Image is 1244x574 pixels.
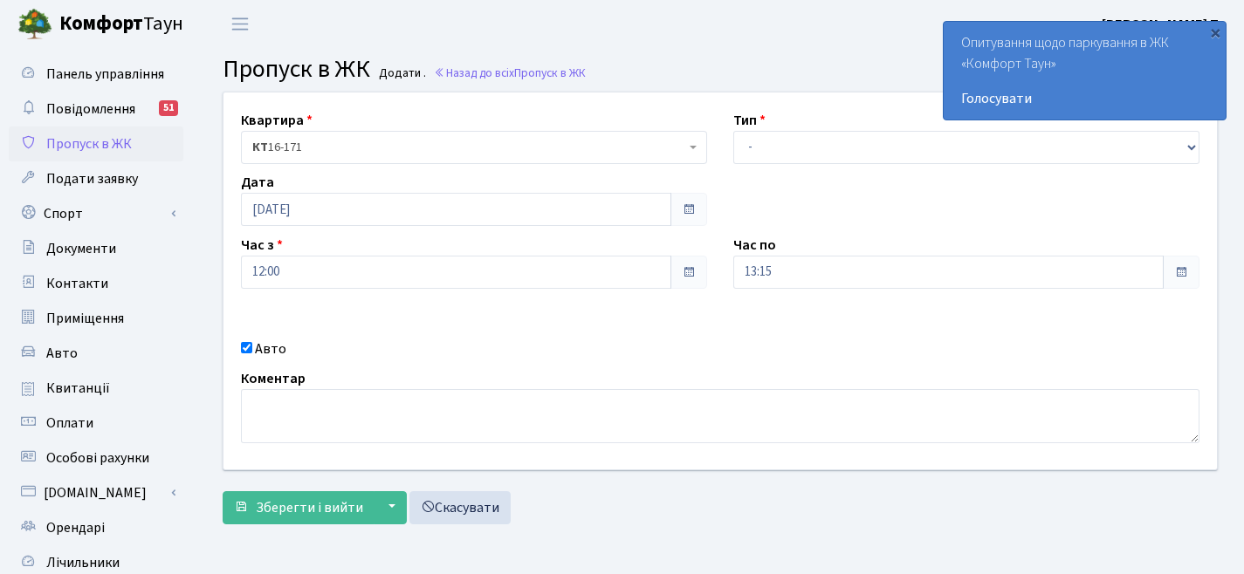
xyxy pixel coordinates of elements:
[223,51,370,86] span: Пропуск в ЖК
[9,336,183,371] a: Авто
[9,371,183,406] a: Квитанції
[434,65,586,81] a: Назад до всіхПропуск в ЖК
[256,498,363,517] span: Зберегти і вийти
[46,448,149,468] span: Особові рахунки
[46,413,93,433] span: Оплати
[9,196,183,231] a: Спорт
[241,110,313,131] label: Квартира
[46,65,164,84] span: Панель управління
[9,231,183,266] a: Документи
[9,301,183,336] a: Приміщення
[159,100,178,116] div: 51
[223,491,375,524] button: Зберегти і вийти
[59,10,143,38] b: Комфорт
[46,274,108,293] span: Контакти
[9,441,183,475] a: Особові рахунки
[9,57,183,92] a: Панель управління
[252,139,268,156] b: КТ
[733,110,766,131] label: Тип
[9,406,183,441] a: Оплати
[218,10,262,38] button: Переключити навігацію
[944,22,1226,120] div: Опитування щодо паркування в ЖК «Комфорт Таун»
[9,510,183,545] a: Орендарі
[1102,15,1223,34] b: [PERSON_NAME] П.
[375,66,426,81] small: Додати .
[46,379,110,398] span: Квитанції
[241,235,283,256] label: Час з
[409,491,511,524] a: Скасувати
[1206,24,1224,41] div: ×
[1102,14,1223,35] a: [PERSON_NAME] П.
[255,338,286,359] label: Авто
[733,235,776,256] label: Час по
[46,518,105,537] span: Орендарі
[514,65,586,81] span: Пропуск в ЖК
[17,7,52,42] img: logo.png
[46,344,78,363] span: Авто
[46,169,138,188] span: Подати заявку
[46,309,124,328] span: Приміщення
[46,134,132,154] span: Пропуск в ЖК
[9,126,183,161] a: Пропуск в ЖК
[9,266,183,301] a: Контакти
[46,239,116,258] span: Документи
[252,139,685,156] span: <b>КТ</b>&nbsp;&nbsp;&nbsp;&nbsp;16-171
[241,131,707,164] span: <b>КТ</b>&nbsp;&nbsp;&nbsp;&nbsp;16-171
[9,92,183,126] a: Повідомлення51
[46,553,120,572] span: Лічильники
[961,88,1208,109] a: Голосувати
[241,368,306,389] label: Коментар
[9,475,183,510] a: [DOMAIN_NAME]
[59,10,183,39] span: Таун
[9,161,183,196] a: Подати заявку
[241,172,274,193] label: Дата
[46,99,135,119] span: Повідомлення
